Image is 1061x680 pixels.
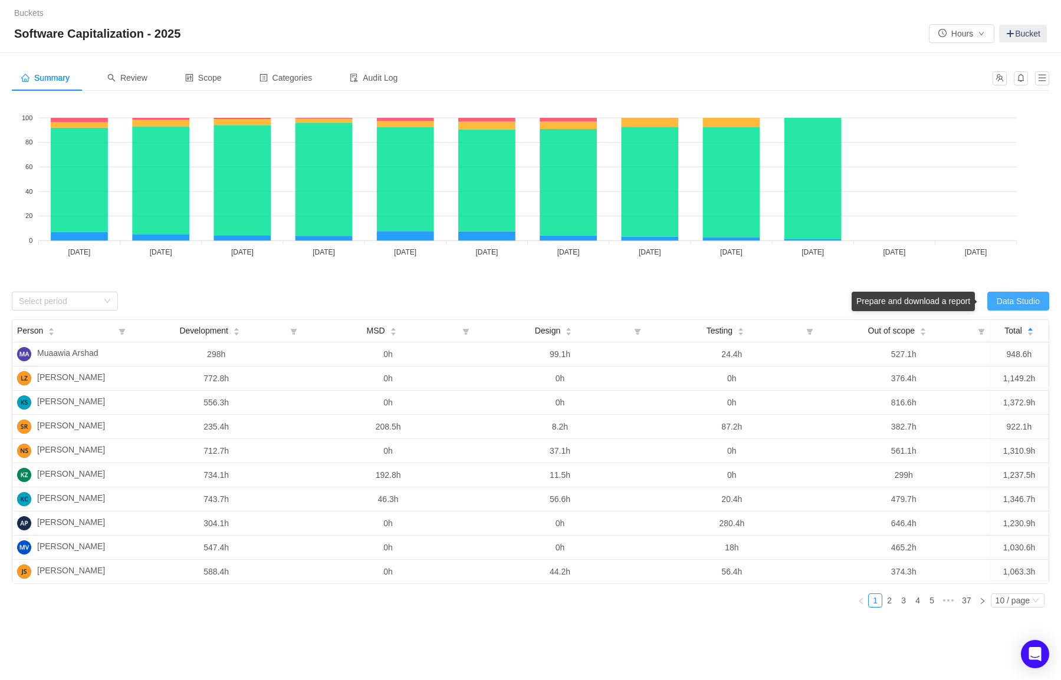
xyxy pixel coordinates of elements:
[990,367,1049,391] td: 1,149.2h
[802,320,818,342] i: icon: filter
[854,593,868,608] li: Previous Page
[179,325,228,337] span: Development
[1035,71,1049,85] button: icon: menu
[557,248,580,256] tspan: [DATE]
[939,593,958,608] li: Next 5 Pages
[990,536,1049,560] td: 1,030.6h
[474,487,646,511] td: 56.6h
[1027,326,1033,330] i: icon: caret-up
[37,565,105,579] span: [PERSON_NAME]
[973,320,990,342] i: icon: filter
[302,342,474,367] td: 0h
[231,248,254,256] tspan: [DATE]
[925,594,938,607] a: 5
[1021,640,1049,668] div: Open Intercom Messenger
[1027,326,1034,334] div: Sort
[852,292,975,311] div: Prepare and download a report
[818,415,990,439] td: 382.7h
[629,320,646,342] i: icon: filter
[802,248,824,256] tspan: [DATE]
[919,326,926,330] i: icon: caret-up
[639,248,661,256] tspan: [DATE]
[646,342,817,367] td: 24.4h
[646,511,817,536] td: 280.4h
[390,326,396,330] i: icon: caret-up
[535,325,561,337] span: Design
[646,463,817,487] td: 0h
[130,536,302,560] td: 547.4h
[313,248,335,256] tspan: [DATE]
[17,516,31,530] img: AP
[979,598,986,605] i: icon: right
[21,73,70,82] span: Summary
[474,439,646,463] td: 37.1h
[29,237,32,244] tspan: 0
[939,593,958,608] span: •••
[302,439,474,463] td: 0h
[37,420,105,434] span: [PERSON_NAME]
[996,594,1030,607] div: 10 / page
[17,325,43,337] span: Person
[565,326,572,334] div: Sort
[21,74,29,82] i: icon: home
[883,594,896,607] a: 2
[646,487,817,511] td: 20.4h
[17,492,31,506] img: KC
[107,74,116,82] i: icon: search
[646,536,817,560] td: 18h
[259,74,268,82] i: icon: profile
[302,487,474,511] td: 46.3h
[993,71,1007,85] button: icon: team
[14,24,188,43] span: Software Capitalization - 2025
[130,342,302,367] td: 298h
[990,439,1049,463] td: 1,310.9h
[458,320,474,342] i: icon: filter
[185,74,193,82] i: icon: control
[958,594,975,607] a: 37
[107,73,147,82] span: Review
[37,468,105,482] span: [PERSON_NAME]
[566,326,572,330] i: icon: caret-up
[883,248,905,256] tspan: [DATE]
[130,560,302,583] td: 588.4h
[1004,325,1022,337] span: Total
[37,540,105,554] span: [PERSON_NAME]
[233,331,239,334] i: icon: caret-down
[818,511,990,536] td: 646.4h
[911,593,925,608] li: 4
[48,331,55,334] i: icon: caret-down
[987,292,1049,311] button: Data Studio
[707,325,732,337] span: Testing
[990,463,1049,487] td: 1,237.5h
[17,444,31,458] img: NS
[25,212,32,219] tspan: 20
[818,487,990,511] td: 479.7h
[390,326,397,334] div: Sort
[68,248,91,256] tspan: [DATE]
[17,347,31,361] img: MA
[720,248,743,256] tspan: [DATE]
[566,331,572,334] i: icon: caret-down
[646,367,817,391] td: 0h
[896,593,911,608] li: 3
[818,367,990,391] td: 376.4h
[233,326,239,330] i: icon: caret-up
[17,371,31,385] img: LZ
[150,248,172,256] tspan: [DATE]
[990,391,1049,415] td: 1,372.9h
[390,331,396,334] i: icon: caret-down
[130,367,302,391] td: 772.8h
[114,320,130,342] i: icon: filter
[130,439,302,463] td: 712.7h
[818,560,990,583] td: 374.3h
[302,367,474,391] td: 0h
[990,560,1049,583] td: 1,063.3h
[1027,331,1033,334] i: icon: caret-down
[48,326,55,330] i: icon: caret-up
[130,415,302,439] td: 235.4h
[130,511,302,536] td: 304.1h
[302,560,474,583] td: 0h
[474,511,646,536] td: 0h
[302,511,474,536] td: 0h
[818,391,990,415] td: 816.6h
